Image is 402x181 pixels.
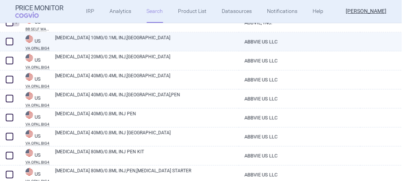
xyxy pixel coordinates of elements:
abbr: VA OPAL BIG4 — US Department of Veteran Affairs (VA), Office of Procurement, Acquisition and Logi... [25,84,49,88]
a: ABBVIE US LLC [239,32,361,51]
a: ABBVIE US LLC [239,108,361,127]
img: United States [25,73,33,81]
span: COGVIO [15,12,49,18]
a: [MEDICAL_DATA] 40MG/0.4ML INJ,[GEOGRAPHIC_DATA],PEN [55,91,239,105]
img: United States [25,92,33,100]
img: United States [25,168,33,176]
a: USUSVA OPAL BIG4 [20,129,49,145]
a: ABBVIE US LLC [239,89,361,108]
abbr: VA OPAL BIG4 — US Department of Veteran Affairs (VA), Office of Procurement, Acquisition and Logi... [25,65,49,69]
a: [MEDICAL_DATA] 40MG/0.4ML INJ,[GEOGRAPHIC_DATA] [55,72,239,86]
abbr: VA OPAL BIG4 — US Department of Veteran Affairs (VA), Office of Procurement, Acquisition and Logi... [25,103,49,107]
a: Price MonitorCOGVIO [15,4,64,19]
a: USUSVA OPAL BIG4 [20,110,49,126]
a: [MEDICAL_DATA] 40MG/0.8ML INJ PEN [55,110,239,124]
abbr: VA OPAL BIG4 — US Department of Veteran Affairs (VA), Office of Procurement, Acquisition and Logi... [25,122,49,126]
a: USUSBB SELF WACAWP UNIT [20,15,49,31]
img: United States [25,149,33,157]
img: United States [25,35,33,43]
abbr: BB SELF WACAWP UNIT — Free online database of Self Administered drugs provided by BuyandBill.com ... [25,27,49,31]
abbr: VA OPAL BIG4 — US Department of Veteran Affairs (VA), Office of Procurement, Acquisition and Logi... [25,141,49,145]
a: ABBVIE US LLC [239,70,361,89]
img: United States [25,130,33,138]
a: [MEDICAL_DATA] 80MG/0.8ML INJ,PEN,[MEDICAL_DATA] STARTER [55,167,239,181]
a: USUSVA OPAL BIG4 [20,34,49,50]
a: ABBVIE US LLC [239,51,361,70]
a: USUSVA OPAL BIG4 [20,53,49,69]
a: [MEDICAL_DATA] 10MG/0.1ML INJ,[GEOGRAPHIC_DATA] [55,34,239,48]
strong: Price Monitor [15,4,64,12]
a: [MEDICAL_DATA] 40MG/0.8ML INJ [GEOGRAPHIC_DATA] [55,129,239,143]
a: ABBVIE US LLC [239,146,361,165]
a: USUSVA OPAL BIG4 [20,72,49,88]
a: ABBVIE US LLC [239,127,361,146]
img: United States [25,111,33,119]
a: [MEDICAL_DATA] 20MG/0.2ML INJ,[GEOGRAPHIC_DATA] [55,53,239,67]
a: [MEDICAL_DATA] 80MG/0.8ML INJ PEN KIT [55,148,239,162]
abbr: VA OPAL BIG4 — US Department of Veteran Affairs (VA), Office of Procurement, Acquisition and Logi... [25,46,49,50]
img: United States [25,54,33,62]
abbr: VA OPAL BIG4 — US Department of Veteran Affairs (VA), Office of Procurement, Acquisition and Logi... [25,160,49,164]
a: USUSVA OPAL BIG4 [20,91,49,107]
a: USUSVA OPAL BIG4 [20,148,49,164]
